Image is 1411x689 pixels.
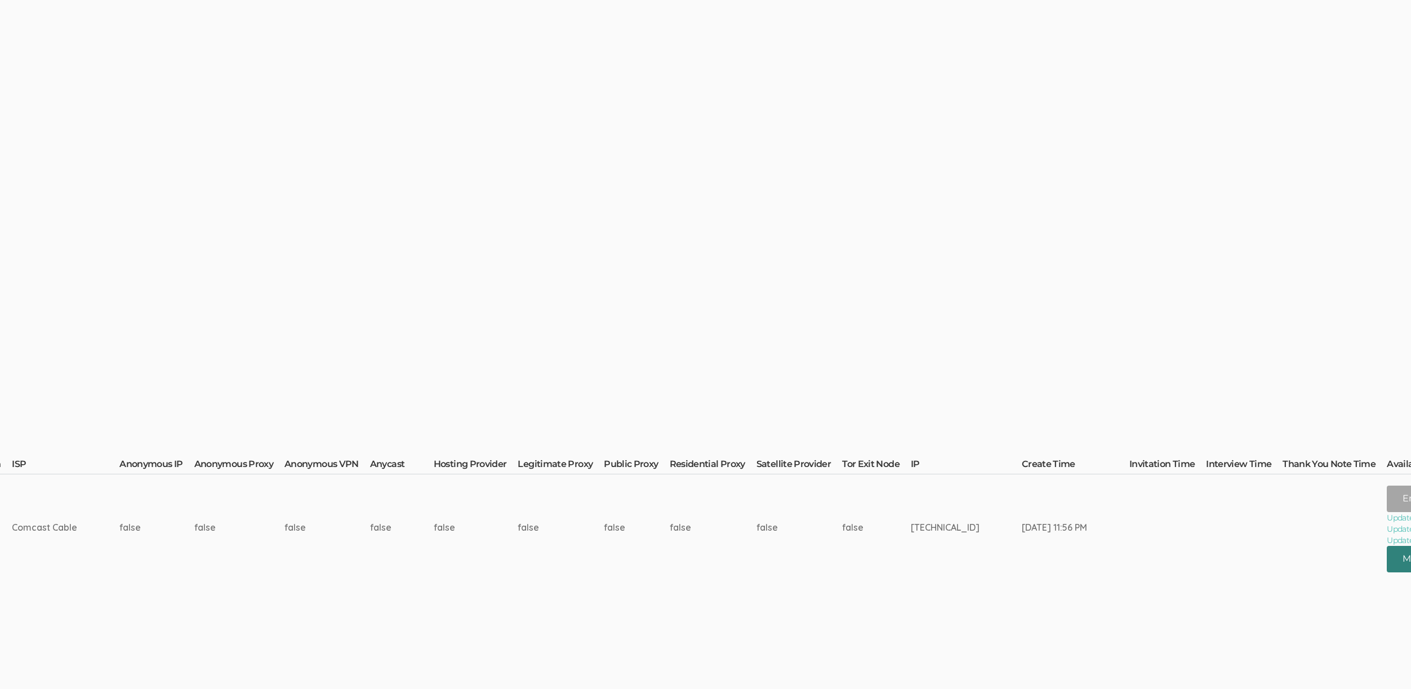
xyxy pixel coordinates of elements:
td: false [284,474,370,581]
th: Residential Proxy [670,458,756,474]
td: false [842,474,911,581]
th: Hosting Provider [434,458,518,474]
td: Comcast Cable [12,474,119,581]
td: false [518,474,604,581]
div: [DATE] 11:56 PM [1022,521,1087,534]
th: Anonymous IP [119,458,194,474]
th: Anycast [370,458,434,474]
td: false [119,474,194,581]
th: Satellite Provider [756,458,842,474]
th: Tor Exit Node [842,458,911,474]
td: false [194,474,284,581]
td: false [670,474,756,581]
th: Invitation Time [1129,458,1206,474]
iframe: Chat Widget [1355,635,1411,689]
th: Legitimate Proxy [518,458,604,474]
th: Interview Time [1206,458,1283,474]
td: false [434,474,518,581]
th: Thank You Note Time [1283,458,1387,474]
td: false [604,474,669,581]
td: false [370,474,434,581]
th: IP [911,458,1022,474]
th: ISP [12,458,119,474]
th: Anonymous Proxy [194,458,284,474]
th: Public Proxy [604,458,669,474]
td: [TECHNICAL_ID] [911,474,1022,581]
th: Create Time [1022,458,1129,474]
td: false [756,474,842,581]
th: Anonymous VPN [284,458,370,474]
